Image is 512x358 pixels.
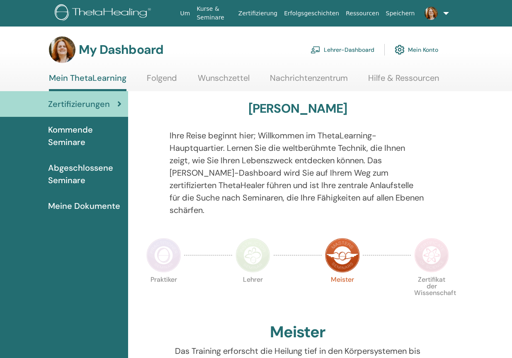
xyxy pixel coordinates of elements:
span: Kommende Seminare [48,123,121,148]
h3: [PERSON_NAME] [248,101,347,116]
img: Master [325,238,360,273]
a: Folgend [147,73,177,89]
span: Meine Dokumente [48,200,120,212]
span: Abgeschlossene Seminare [48,162,121,186]
a: Hilfe & Ressourcen [368,73,439,89]
img: cog.svg [395,43,405,57]
a: Mein Konto [395,41,438,59]
a: Erfolgsgeschichten [281,6,342,21]
p: Meister [325,276,360,311]
p: Praktiker [146,276,181,311]
a: Um [177,6,194,21]
h2: Meister [270,323,325,342]
img: Certificate of Science [414,238,449,273]
p: Lehrer [235,276,270,311]
a: Nachrichtenzentrum [270,73,348,89]
img: default.jpg [49,36,75,63]
a: Kurse & Seminare [193,1,235,25]
a: Speichern [383,6,418,21]
a: Wunschzettel [198,73,250,89]
img: default.jpg [425,7,438,20]
a: Lehrer-Dashboard [311,41,374,59]
span: Zertifizierungen [48,98,110,110]
img: Instructor [235,238,270,273]
h3: My Dashboard [79,42,163,57]
a: Zertifizierung [235,6,281,21]
a: Ressourcen [342,6,382,21]
img: Practitioner [146,238,181,273]
p: Ihre Reise beginnt hier; Willkommen im ThetaLearning-Hauptquartier. Lernen Sie die weltberühmte T... [170,129,425,216]
p: Zertifikat der Wissenschaft [414,276,449,311]
a: Mein ThetaLearning [49,73,126,91]
img: chalkboard-teacher.svg [311,46,320,53]
img: logo.png [55,4,154,23]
